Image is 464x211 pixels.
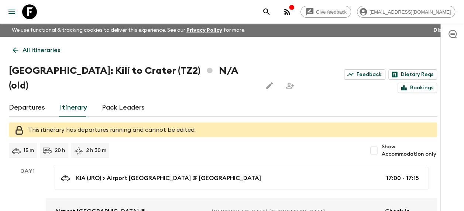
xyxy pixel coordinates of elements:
[55,167,428,189] a: KIA (JRO) > Airport [GEOGRAPHIC_DATA] @ [GEOGRAPHIC_DATA]17:00 - 17:15
[55,147,65,154] p: 20 h
[23,46,60,55] p: All itineraries
[344,69,385,80] a: Feedback
[186,28,222,33] a: Privacy Policy
[9,43,64,58] a: All itineraries
[386,174,419,183] p: 17:00 - 17:15
[259,4,274,19] button: search adventures
[365,9,455,15] span: [EMAIL_ADDRESS][DOMAIN_NAME]
[4,4,19,19] button: menu
[381,143,437,158] span: Show Accommodation only
[432,25,455,35] button: Dismiss
[300,6,351,18] a: Give feedback
[9,63,256,93] h1: [GEOGRAPHIC_DATA]: Kili to Crater (TZ2) N/A (old)
[86,147,106,154] p: 2 h 30 m
[9,24,248,37] p: We use functional & tracking cookies to deliver this experience. See our for more.
[76,174,261,183] p: KIA (JRO) > Airport [GEOGRAPHIC_DATA] @ [GEOGRAPHIC_DATA]
[102,99,145,117] a: Pack Leaders
[398,83,437,93] a: Bookings
[357,6,455,18] div: [EMAIL_ADDRESS][DOMAIN_NAME]
[9,99,45,117] a: Departures
[9,167,46,176] p: Day 1
[28,127,196,133] span: This itinerary has departures running and cannot be edited.
[24,147,34,154] p: 15 m
[262,78,277,93] button: Edit this itinerary
[312,9,351,15] span: Give feedback
[388,69,437,80] a: Dietary Reqs
[60,99,87,117] a: Itinerary
[283,78,298,93] span: Share this itinerary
